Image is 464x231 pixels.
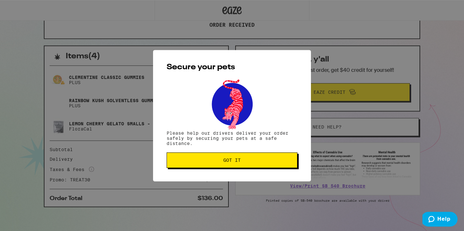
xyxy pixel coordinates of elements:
span: Got it [223,158,241,162]
button: Got it [167,152,297,168]
p: Please help our drivers deliver your order safely by securing your pets at a safe distance. [167,130,297,146]
img: pets [206,78,258,130]
iframe: Opens a widget where you can find more information [422,212,458,228]
h2: Secure your pets [167,63,297,71]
